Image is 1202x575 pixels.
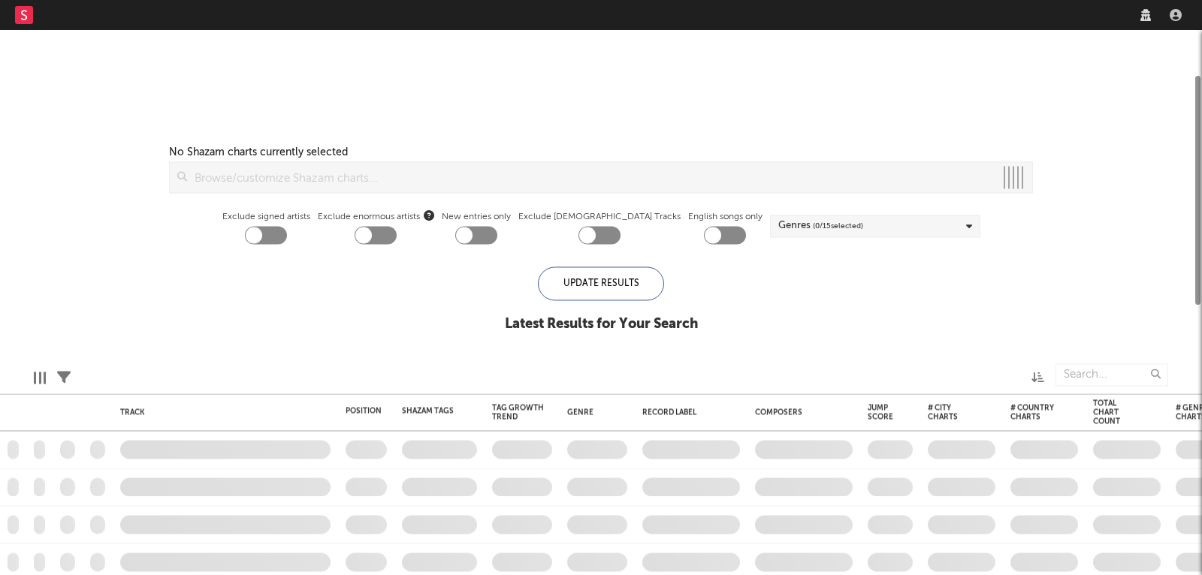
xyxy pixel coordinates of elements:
[1010,403,1056,421] div: # Country Charts
[1093,399,1138,426] div: Total Chart Count
[868,403,893,421] div: Jump Score
[402,407,455,416] div: Shazam Tags
[120,408,323,417] div: Track
[1056,363,1168,386] input: Search...
[778,217,863,235] div: Genres
[424,208,434,222] button: Exclude enormous artists
[492,403,545,421] div: Tag Growth Trend
[57,356,71,399] div: Filters
[34,356,46,399] div: Edit Columns
[187,162,995,192] input: Browse/customize Shazam charts...
[642,408,732,417] div: Record Label
[169,143,348,161] div: No Shazam charts currently selected
[505,315,698,333] div: Latest Results for Your Search
[567,408,620,417] div: Genre
[518,208,681,226] label: Exclude [DEMOGRAPHIC_DATA] Tracks
[346,407,382,416] div: Position
[318,208,434,226] span: Exclude enormous artists
[222,208,310,226] label: Exclude signed artists
[442,208,511,226] label: New entries only
[928,403,973,421] div: # City Charts
[755,408,845,417] div: Composers
[538,266,664,300] div: Update Results
[813,217,863,235] span: ( 0 / 15 selected)
[688,208,763,226] label: English songs only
